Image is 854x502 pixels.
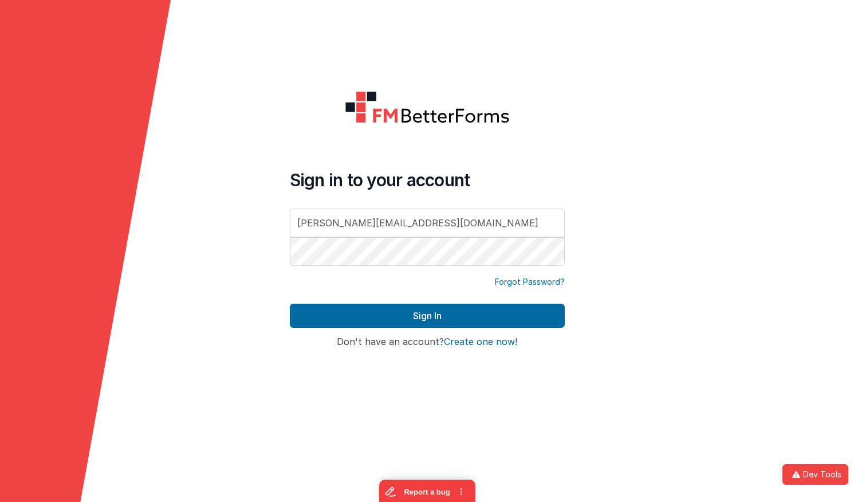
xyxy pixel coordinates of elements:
a: Forgot Password? [495,276,565,288]
input: Email Address [290,209,565,237]
button: Create one now! [444,337,517,347]
h4: Sign in to your account [290,170,565,190]
button: Dev Tools [782,464,848,485]
button: Sign In [290,304,565,328]
h4: Don't have an account? [290,337,565,347]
